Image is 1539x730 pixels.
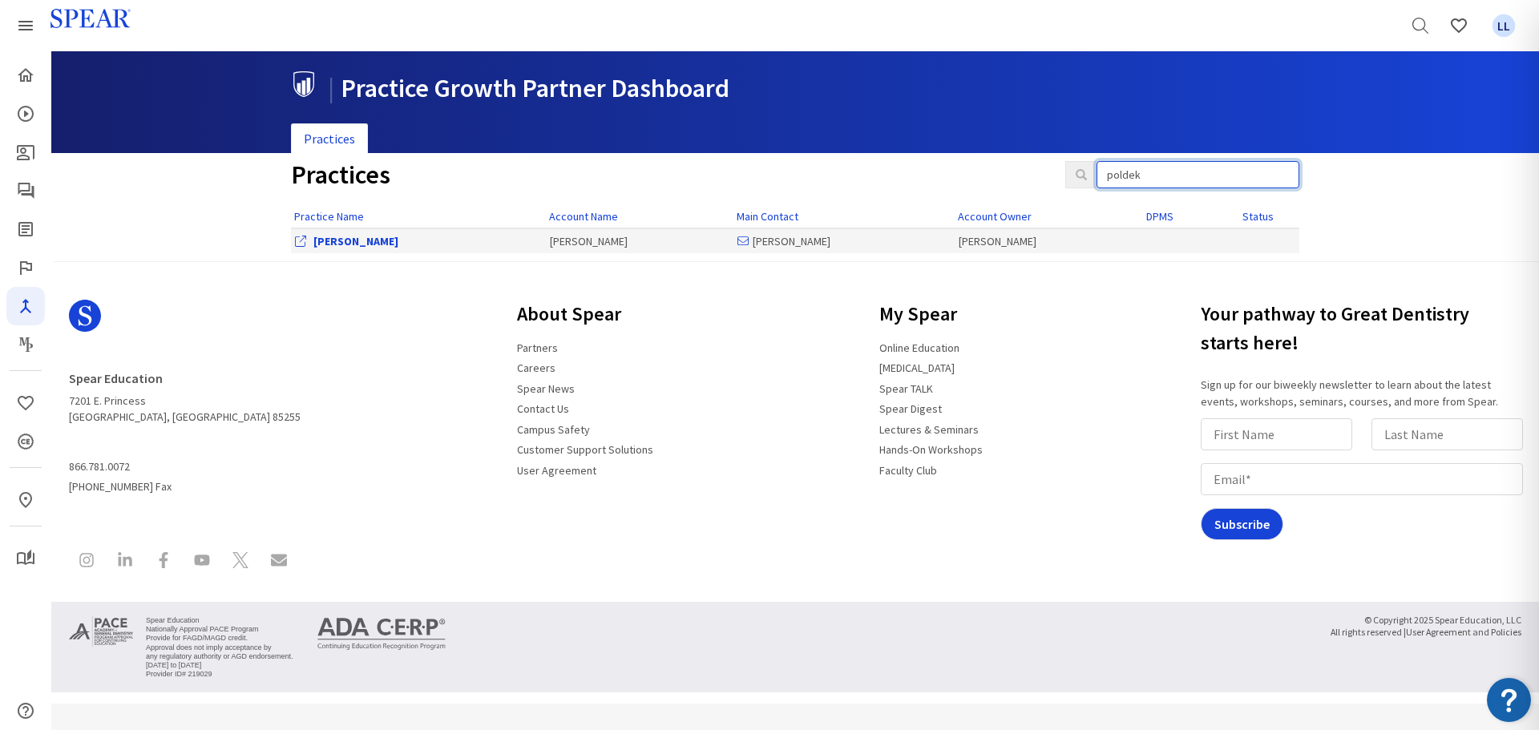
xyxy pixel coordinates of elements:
[6,539,45,578] a: My Study Club
[1201,377,1529,410] p: Sign up for our biweekly newsletter to learn about the latest events, workshops, seminars, course...
[291,161,1041,189] h1: Practices
[6,133,45,171] a: Patient Education
[6,384,45,422] a: Favorites
[870,395,951,422] a: Spear Digest
[1331,615,1521,639] small: © Copyright 2025 Spear Education, LLC All rights reserved |
[507,293,663,335] h3: About Spear
[1371,418,1523,450] input: Last Name
[146,643,293,652] li: Approval does not imply acceptance by
[317,618,446,650] img: ADA CERP Continuing Education Recognition Program
[146,652,293,661] li: any regulatory authority or AGD endorsement.
[69,364,301,425] address: 7201 E. Princess [GEOGRAPHIC_DATA], [GEOGRAPHIC_DATA] 85255
[6,56,45,95] a: Home
[6,325,45,364] a: Masters Program
[1487,678,1531,722] button: Open Resource Center
[146,661,293,670] li: [DATE] to [DATE]
[507,354,565,381] a: Careers
[261,542,297,582] a: Contact Spear Education
[1201,463,1523,495] input: Email*
[146,542,181,582] a: Spear Education on Facebook
[6,95,45,133] a: Courses
[1484,6,1523,45] a: Favorites
[870,375,943,402] a: Spear TALK
[1201,508,1283,540] input: Subscribe
[6,287,45,325] a: Navigator Pro
[737,209,798,224] a: Main Contact
[6,248,45,287] a: Faculty Club Elite
[6,481,45,519] a: In-Person & Virtual
[146,616,293,625] li: Spear Education
[1401,6,1440,45] a: Search
[1242,209,1274,224] a: Status
[69,454,301,494] span: [PHONE_NUMBER] Fax
[313,234,398,248] a: View Office Dashboard
[959,233,1139,249] div: [PERSON_NAME]
[549,209,618,224] a: Account Name
[184,542,220,582] a: Spear Education on YouTube
[146,625,293,634] li: Nationally Approval PACE Program
[291,71,1287,103] h1: Practice Growth Partner Dashboard
[507,436,663,463] a: Customer Support Solutions
[550,233,730,249] div: [PERSON_NAME]
[146,670,293,679] li: Provider ID# 219029
[870,354,964,381] a: [MEDICAL_DATA]
[69,615,133,648] img: Approved PACE Program Provider
[6,422,45,461] a: CE Credits
[1440,6,1478,45] a: Favorites
[507,334,568,361] a: Partners
[146,634,293,643] li: Provide for FAGD/MAGD credit.
[6,210,45,248] a: Spear Digest
[870,457,947,484] a: Faculty Club
[1201,418,1352,450] input: First Name
[507,395,579,422] a: Contact Us
[107,542,143,582] a: Spear Education on LinkedIn
[1493,14,1516,38] span: LL
[737,233,951,249] div: [PERSON_NAME]
[6,171,45,210] a: Spear Talk
[69,454,139,481] a: 866.781.0072
[6,6,45,45] a: Spear Products
[870,416,988,443] a: Lectures & Seminars
[291,123,368,155] a: Practices
[1097,161,1299,188] input: Search Practices
[69,364,172,393] a: Spear Education
[870,334,969,361] a: Online Education
[870,436,992,463] a: Hands-On Workshops
[223,542,258,582] a: Spear Education on X
[958,209,1032,224] a: Account Owner
[294,209,364,224] a: Practice Name
[6,692,45,730] a: Help
[69,542,104,582] a: Spear Education on Instagram
[69,300,101,332] svg: Spear Logo
[1406,623,1521,641] a: User Agreement and Policies
[1487,678,1531,722] img: Resource Center badge
[1201,293,1529,364] h3: Your pathway to Great Dentistry starts here!
[69,293,301,351] a: Spear Logo
[1146,209,1173,224] a: DPMS
[328,72,334,104] span: |
[870,293,992,335] h3: My Spear
[507,457,606,484] a: User Agreement
[507,375,584,402] a: Spear News
[507,416,600,443] a: Campus Safety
